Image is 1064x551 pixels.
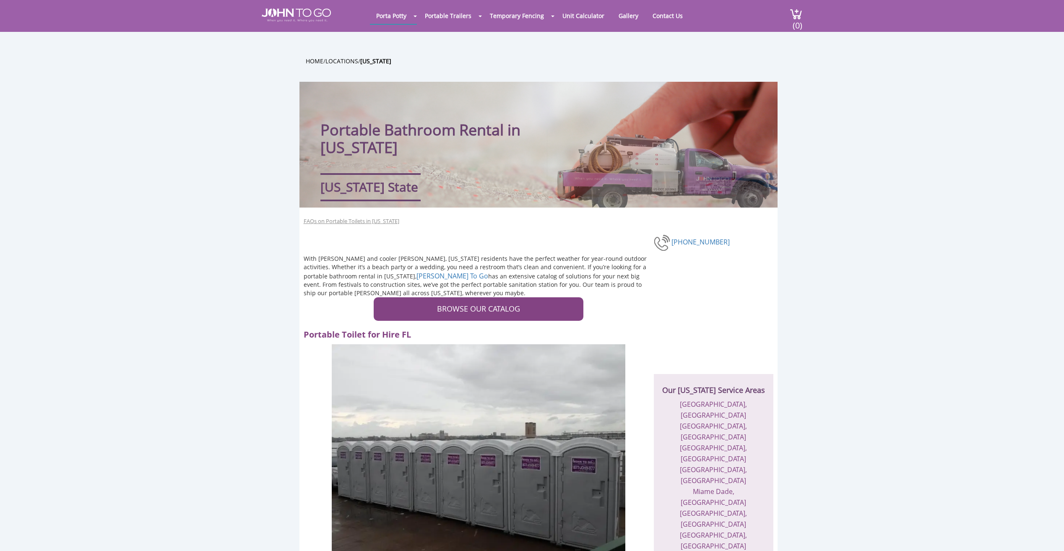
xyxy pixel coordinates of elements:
a: [PHONE_NUMBER] [671,237,730,246]
a: Locations [325,57,358,65]
a: Miame Dade, [GEOGRAPHIC_DATA] [681,487,746,507]
a: [GEOGRAPHIC_DATA], [GEOGRAPHIC_DATA] [680,421,747,442]
a: [US_STATE] [360,57,391,65]
a: Portable Trailers [419,8,478,24]
a: Gallery [612,8,645,24]
a: Contact Us [646,8,689,24]
span: With [PERSON_NAME] and cooler [PERSON_NAME], [US_STATE] residents have the perfect weather for ye... [304,255,647,271]
a: [GEOGRAPHIC_DATA], [GEOGRAPHIC_DATA] [680,465,747,485]
a: FAQs on Portable Toilets in [US_STATE] [304,217,399,225]
span: (0) [792,13,802,31]
img: JOHN to go [262,8,331,22]
a: [GEOGRAPHIC_DATA], [GEOGRAPHIC_DATA] [680,443,747,463]
a: BROWSE OUR CATALOG [374,297,583,321]
a: Porta Potty [370,8,413,24]
a: [GEOGRAPHIC_DATA], [GEOGRAPHIC_DATA] [680,530,747,551]
img: Truck [547,130,773,208]
h2: Our [US_STATE] Service Areas [662,374,765,395]
ul: / / [306,56,784,66]
a: [PERSON_NAME] To Go [416,271,488,281]
a: Unit Calculator [556,8,611,24]
a: Home [306,57,323,65]
a: [GEOGRAPHIC_DATA], [GEOGRAPHIC_DATA] [680,400,747,420]
span: If you’re looking for a portable bathroom rental in [US_STATE], [304,263,646,280]
h2: Portable Toilet for Hire FL [304,325,640,340]
img: phone-number [654,234,671,252]
div: [US_STATE] State [320,173,421,201]
a: [GEOGRAPHIC_DATA], [GEOGRAPHIC_DATA] [680,509,747,529]
h1: Portable Bathroom Rental in [US_STATE] [320,99,591,156]
img: cart a [790,8,802,20]
span: has an extensive catalog of solutions for your next big event. From festivals to construction sit... [304,272,642,297]
a: Temporary Fencing [484,8,550,24]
